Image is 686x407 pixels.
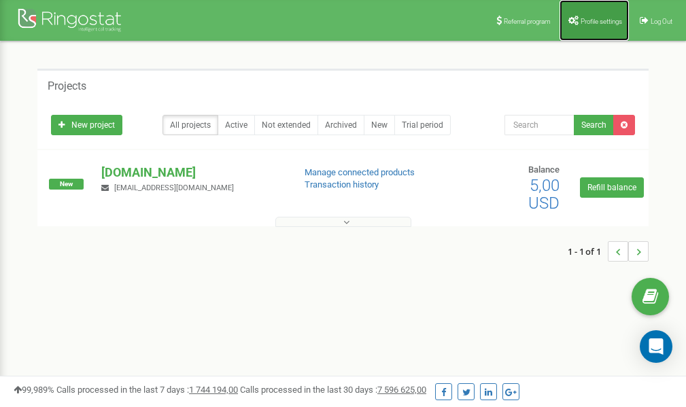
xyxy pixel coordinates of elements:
[580,177,644,198] a: Refill balance
[574,115,614,135] button: Search
[48,80,86,92] h5: Projects
[568,228,649,275] nav: ...
[254,115,318,135] a: Not extended
[189,385,238,395] u: 1 744 194,00
[504,18,551,25] span: Referral program
[305,167,415,177] a: Manage connected products
[114,183,234,192] span: [EMAIL_ADDRESS][DOMAIN_NAME]
[51,115,122,135] a: New project
[528,164,560,175] span: Balance
[528,176,560,213] span: 5,00 USD
[162,115,218,135] a: All projects
[218,115,255,135] a: Active
[49,179,84,190] span: New
[377,385,426,395] u: 7 596 625,00
[581,18,622,25] span: Profile settings
[318,115,364,135] a: Archived
[651,18,672,25] span: Log Out
[305,179,379,190] a: Transaction history
[640,330,672,363] div: Open Intercom Messenger
[504,115,574,135] input: Search
[364,115,395,135] a: New
[240,385,426,395] span: Calls processed in the last 30 days :
[56,385,238,395] span: Calls processed in the last 7 days :
[568,241,608,262] span: 1 - 1 of 1
[14,385,54,395] span: 99,989%
[101,164,282,181] p: [DOMAIN_NAME]
[394,115,451,135] a: Trial period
